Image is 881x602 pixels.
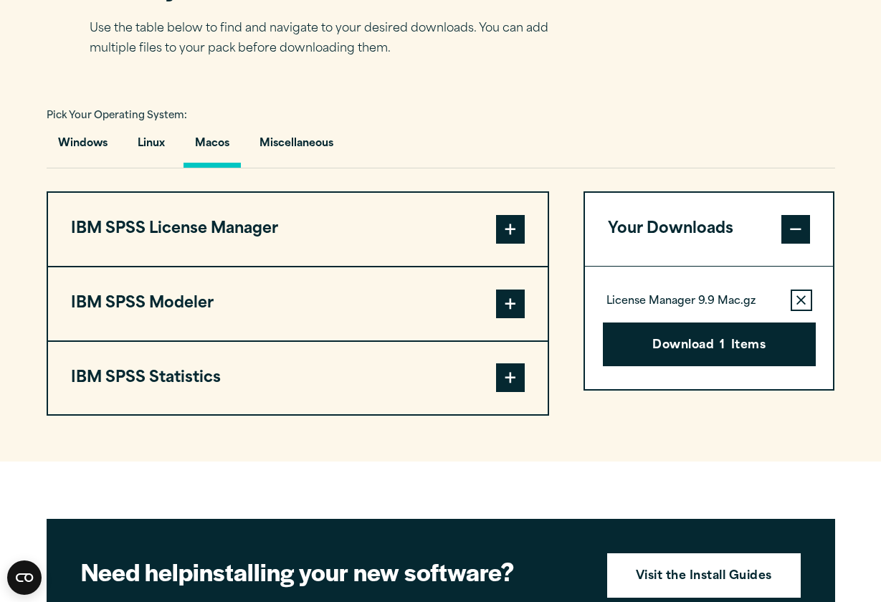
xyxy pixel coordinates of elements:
button: Open CMP widget [7,560,42,595]
p: Use the table below to find and navigate to your desired downloads. You can add multiple files to... [90,19,570,60]
strong: Need help [81,554,193,588]
p: License Manager 9.9 Mac.gz [606,295,756,309]
div: Your Downloads [585,266,834,390]
button: Windows [47,127,119,168]
button: Macos [184,127,241,168]
button: Your Downloads [585,193,834,266]
a: Visit the Install Guides [607,553,801,598]
button: Miscellaneous [248,127,345,168]
button: Linux [126,127,176,168]
span: Pick Your Operating System: [47,111,187,120]
h2: installing your new software? [81,555,583,588]
button: IBM SPSS License Manager [48,193,548,266]
strong: Visit the Install Guides [636,568,772,586]
span: 1 [720,337,725,355]
button: Download1Items [603,322,816,367]
button: IBM SPSS Statistics [48,342,548,415]
button: IBM SPSS Modeler [48,267,548,340]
